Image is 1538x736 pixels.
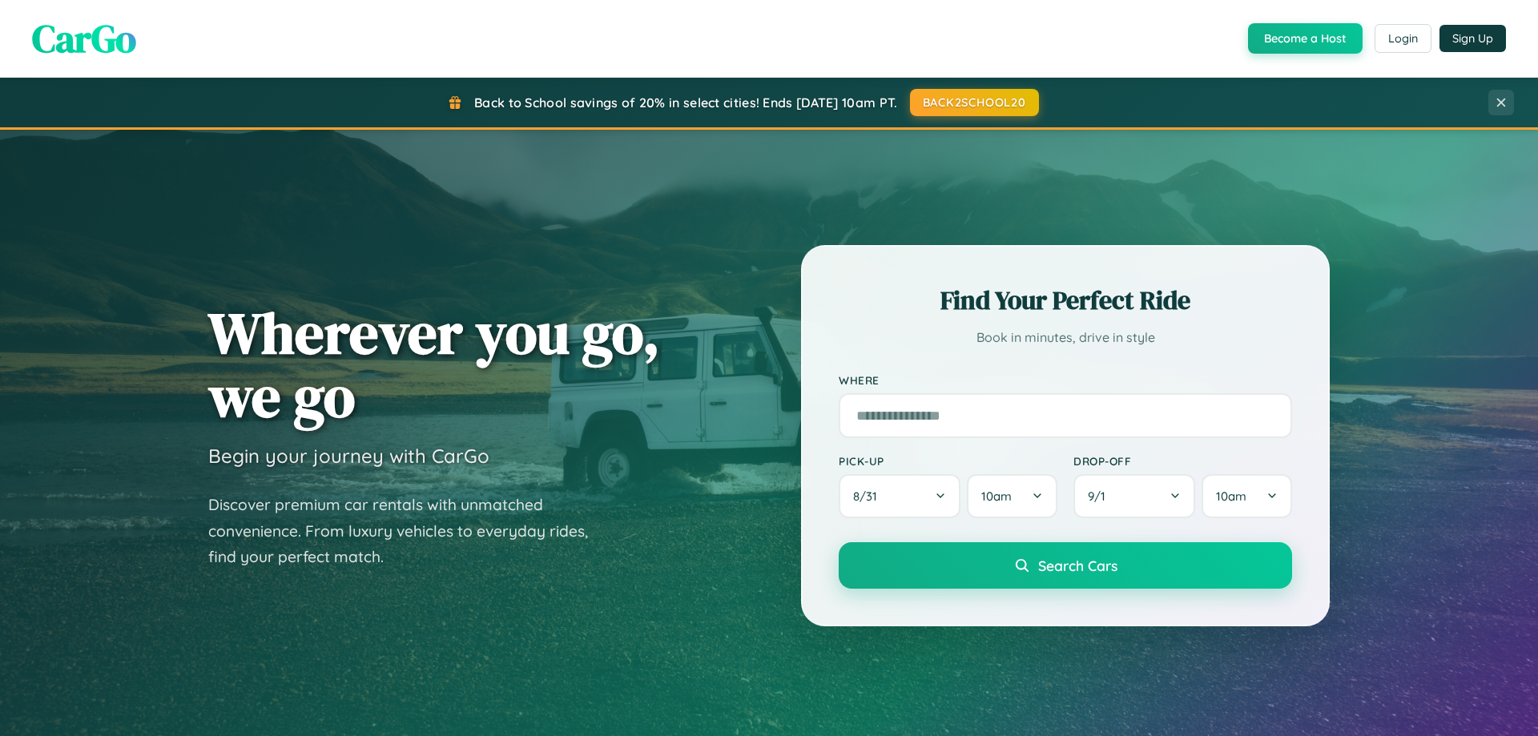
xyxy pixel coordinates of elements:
span: 9 / 1 [1088,489,1113,504]
span: Search Cars [1038,557,1117,574]
button: 8/31 [839,474,960,518]
button: Sign Up [1439,25,1506,52]
p: Book in minutes, drive in style [839,326,1292,349]
h2: Find Your Perfect Ride [839,283,1292,318]
span: 8 / 31 [853,489,885,504]
p: Discover premium car rentals with unmatched convenience. From luxury vehicles to everyday rides, ... [208,492,609,570]
span: 10am [981,489,1012,504]
button: 10am [967,474,1057,518]
button: 10am [1202,474,1292,518]
button: Become a Host [1248,23,1363,54]
span: 10am [1216,489,1246,504]
h3: Begin your journey with CarGo [208,444,489,468]
label: Drop-off [1073,454,1292,468]
button: Search Cars [839,542,1292,589]
h1: Wherever you go, we go [208,301,660,428]
label: Pick-up [839,454,1057,468]
button: 9/1 [1073,474,1195,518]
button: BACK2SCHOOL20 [910,89,1039,116]
button: Login [1375,24,1431,53]
span: CarGo [32,12,136,65]
span: Back to School savings of 20% in select cities! Ends [DATE] 10am PT. [474,95,897,111]
label: Where [839,373,1292,387]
